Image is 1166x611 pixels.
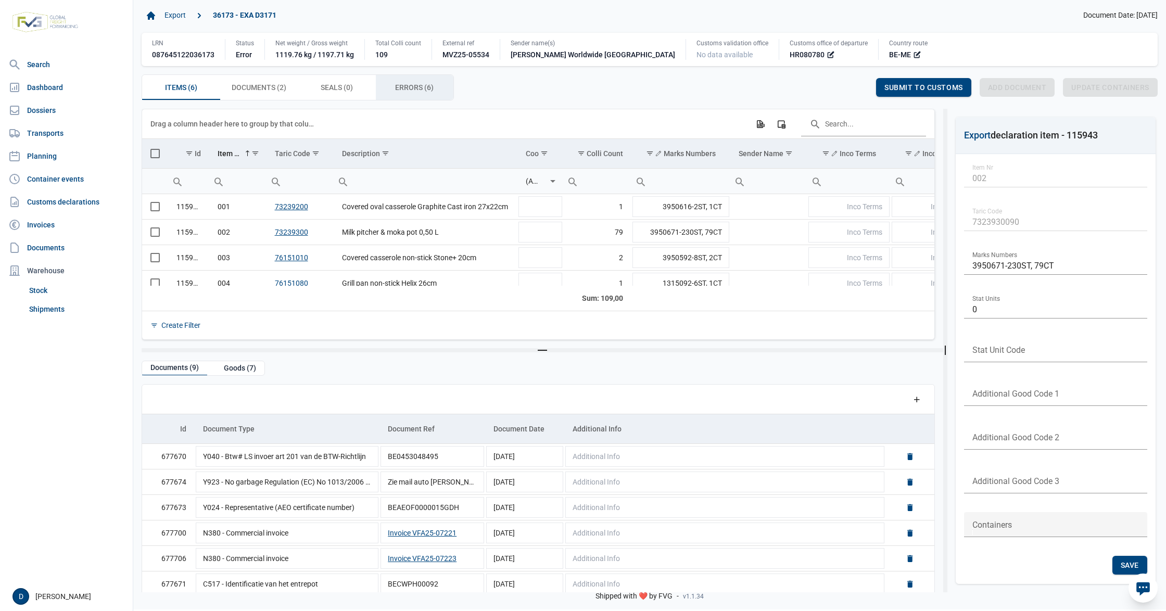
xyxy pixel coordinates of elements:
td: 004 [209,270,266,296]
td: 3950671-230ST, 79CT [631,219,731,245]
td: Column Id [142,414,195,444]
div: Sender name(s) [511,39,675,47]
div: Document Date [493,425,544,433]
span: Additional Info [573,529,620,537]
div: Sender Name [739,149,783,158]
div: Search box [563,169,582,194]
div: Net weight / Gross weight [275,39,354,47]
span: Show filter options for column 'Sender Name' [785,149,793,157]
span: Additional Info [573,554,620,563]
td: Column Id [168,139,209,169]
div: Select [547,169,559,194]
div: Add a row [907,390,926,409]
td: Covered casserole non-stick Stone+ 20cm [334,245,517,270]
div: Id [195,149,201,158]
div: Drag a column header here to group by that column [150,116,318,132]
td: Column Additional Info [564,414,885,444]
div: Column Chooser [772,114,791,133]
div: Customs validation office [696,39,768,47]
td: N380 - Commercial invoice [195,520,379,546]
td: Column Document Ref [379,414,485,444]
a: 76151010 [275,253,308,262]
input: Filter cell [168,169,209,194]
td: 677674 [142,469,195,495]
td: Column Sender Name [730,139,807,169]
span: [DATE] [493,452,515,461]
div: Goods (7) [216,361,264,375]
td: Column Coo [517,139,563,169]
div: Select row [150,278,160,288]
span: Inco Terms [847,253,882,262]
button: Invoice VFA25-07221 [388,528,457,538]
td: 115944 [168,194,209,220]
span: Show filter options for column 'Item Nr' [251,149,259,157]
td: Filter cell [730,168,807,194]
button: D [12,588,29,605]
a: Delete [905,528,915,538]
td: 003 [209,245,266,270]
td: Filter cell [631,168,731,194]
td: Y923 - No garbage Regulation (EC) No 1013/2006 (OJ L 190) [195,469,379,495]
div: Search box [631,169,650,194]
div: Search box [334,169,352,194]
div: Total Colli count [375,39,421,47]
div: 1119.76 kg / 1197.71 kg [275,49,354,60]
span: Show filter options for column 'Id' [185,149,193,157]
div: Search box [891,169,909,194]
span: [DATE] [493,554,515,563]
a: Container events [4,169,129,189]
div: Inco Terms [831,149,876,158]
span: Submit to customs [884,83,963,92]
span: Show filter options for column 'Colli Count' [577,149,585,157]
input: Filter cell [517,169,547,194]
div: Description [342,149,380,158]
div: Search box [730,169,749,194]
input: Filter cell [631,169,731,194]
td: 1 [563,194,631,220]
a: Transports [4,123,129,144]
span: Additional Info [573,580,620,588]
td: Filter cell [267,168,334,194]
div: 087645122036173 [152,49,214,60]
a: Dossiers [4,100,129,121]
td: Column Item Nr [209,139,266,169]
td: 79 [563,219,631,245]
a: Documents [4,237,129,258]
td: N380 - Commercial invoice [195,546,379,571]
td: 1 [563,270,631,296]
div: Split bar [142,348,943,352]
div: Colli Count Sum: 109,00 [572,293,623,303]
td: Filter cell [891,168,994,194]
div: External ref [442,39,489,47]
span: Document Date: [DATE] [1083,11,1158,20]
div: Data grid toolbar [150,385,926,414]
div: [PERSON_NAME] Worldwide [GEOGRAPHIC_DATA] [511,49,675,60]
input: Filter cell [267,169,334,194]
img: FVG - Global freight forwarding [8,8,82,36]
td: Filter cell [334,168,517,194]
div: Status [236,39,254,47]
td: Column Taric Code [267,139,334,169]
input: Filter cell [334,169,517,194]
span: No data available [696,50,753,59]
input: Filter cell [807,169,891,194]
a: Planning [4,146,129,167]
td: 002 [209,219,266,245]
div: Save [1112,556,1147,575]
td: 2 [563,245,631,270]
div: Id [180,425,186,433]
div: Taric Code [275,149,310,158]
td: 115943 [168,219,209,245]
td: Grill pan non-stick Helix 26cm [334,270,517,296]
div: Additional Info [573,425,622,433]
a: Delete [905,579,915,589]
span: BE0453048495 [388,452,438,461]
a: 73239200 [275,202,308,211]
td: Filter cell [209,168,266,194]
div: Document Ref [388,425,435,433]
span: Additional Info [573,452,620,461]
div: Select row [150,227,160,237]
div: Split bar [943,109,947,592]
td: Covered oval casserole Graphite Cast iron 27x22cm [334,194,517,220]
div: [PERSON_NAME] [12,588,126,605]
